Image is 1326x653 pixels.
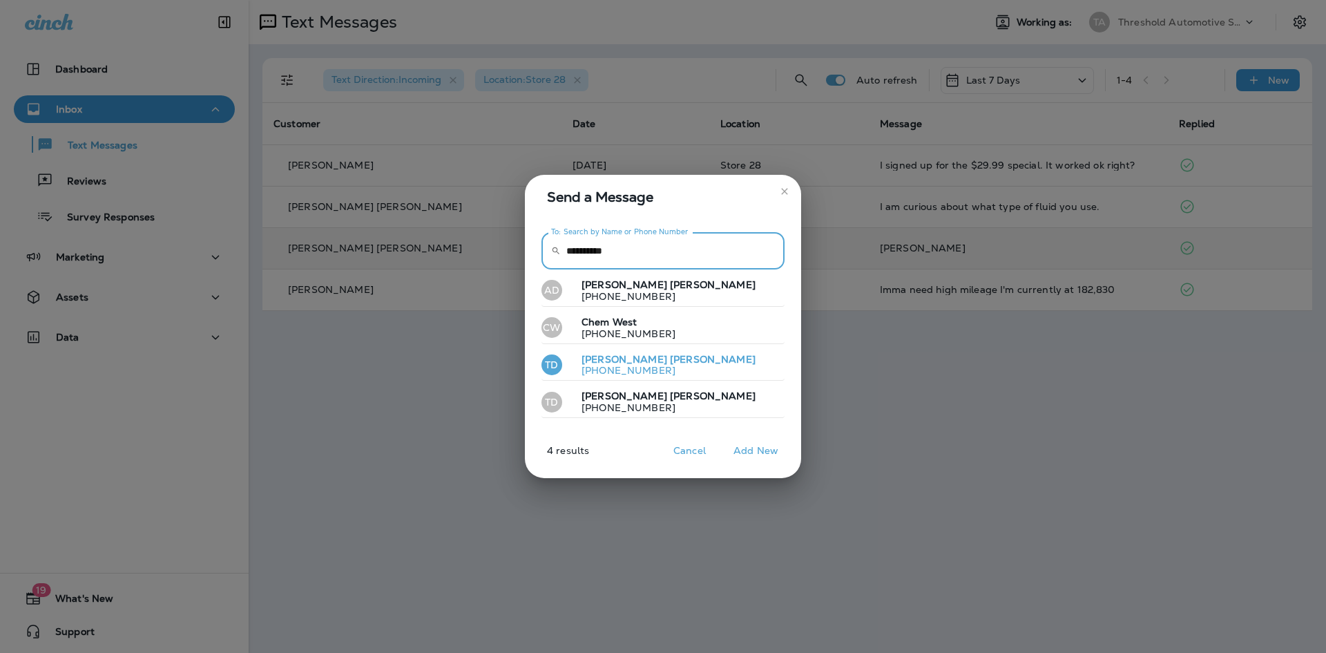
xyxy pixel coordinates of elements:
button: TD[PERSON_NAME] [PERSON_NAME][PHONE_NUMBER] [541,386,785,418]
span: West [613,316,637,328]
span: [PERSON_NAME] [582,353,667,366]
div: CW [541,317,562,338]
button: AD[PERSON_NAME] [PERSON_NAME][PHONE_NUMBER] [541,275,785,307]
label: To: Search by Name or Phone Number [551,227,689,237]
span: [PERSON_NAME] [670,353,756,366]
p: [PHONE_NUMBER] [570,402,756,413]
button: close [773,180,796,202]
button: TD[PERSON_NAME] [PERSON_NAME][PHONE_NUMBER] [541,350,785,381]
button: Add New [727,440,785,462]
p: [PHONE_NUMBER] [570,365,756,376]
p: [PHONE_NUMBER] [570,291,756,302]
button: Cancel [664,440,715,462]
span: [PERSON_NAME] [670,278,756,291]
div: AD [541,280,562,301]
p: [PHONE_NUMBER] [570,328,675,339]
div: TD [541,354,562,375]
span: [PERSON_NAME] [670,390,756,402]
p: 4 results [519,445,589,467]
div: TD [541,392,562,413]
span: Chem [582,316,610,328]
span: Send a Message [547,186,785,208]
span: [PERSON_NAME] [582,278,667,291]
span: [PERSON_NAME] [582,390,667,402]
button: CWChem West[PHONE_NUMBER] [541,312,785,344]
